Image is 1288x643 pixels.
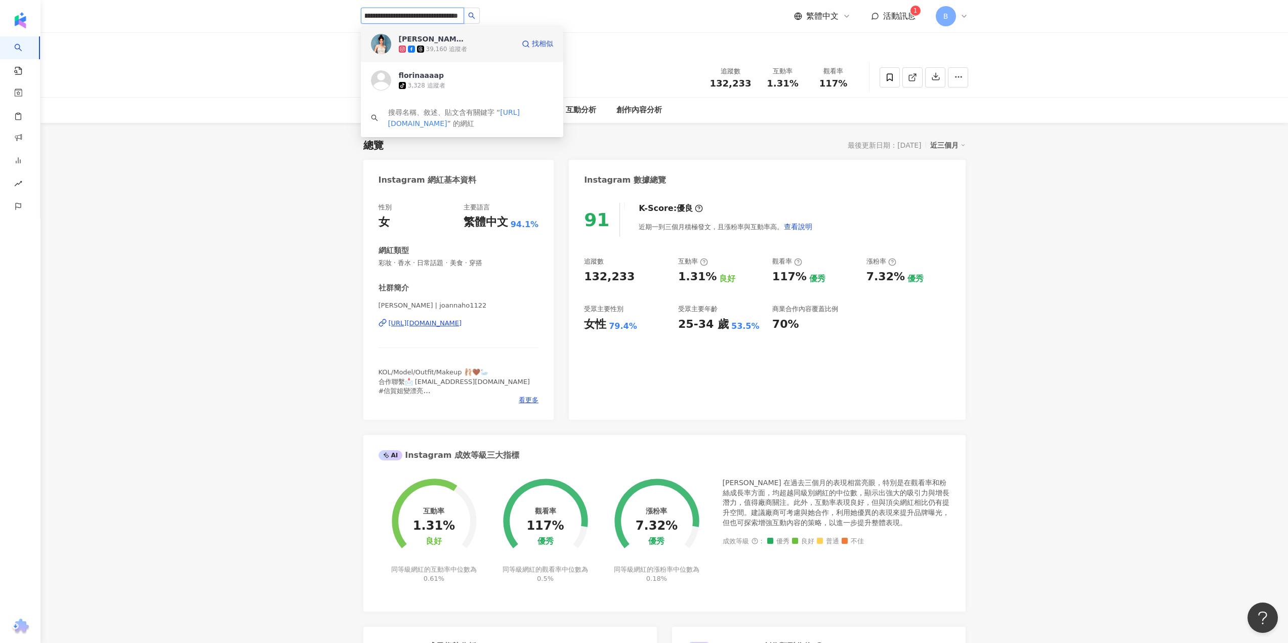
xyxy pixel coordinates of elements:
[913,7,918,14] span: 1
[767,78,798,89] span: 1.31%
[379,319,539,328] a: [URL][DOMAIN_NAME]
[646,575,667,582] span: 0.18%
[379,245,409,256] div: 網紅類型
[792,538,814,545] span: 良好
[710,66,752,76] div: 追蹤數
[866,257,896,266] div: 漲粉率
[522,34,553,54] a: 找相似
[537,537,554,546] div: 優秀
[389,319,462,328] div: [URL][DOMAIN_NAME]
[930,139,966,152] div: 近三個月
[413,519,455,533] div: 1.31%
[519,396,538,405] span: 看更多
[426,537,442,546] div: 良好
[817,538,839,545] span: 普通
[1248,603,1278,633] iframe: Help Scout Beacon - Open
[678,317,729,332] div: 25-34 歲
[848,141,921,149] div: 最後更新日期：[DATE]
[379,450,519,461] div: Instagram 成效等級三大指標
[678,305,718,314] div: 受眾主要年齡
[806,11,839,22] span: 繁體中文
[399,34,465,44] div: [PERSON_NAME]
[526,519,564,533] div: 117%
[371,114,378,121] span: search
[537,575,554,582] span: 0.5%
[636,519,678,533] div: 7.32%
[616,104,662,116] div: 創作內容分析
[910,6,921,16] sup: 1
[464,215,508,230] div: 繁體中文
[532,39,553,49] span: 找相似
[784,223,812,231] span: 查看說明
[731,321,760,332] div: 53.5%
[426,45,468,54] div: 39,160 追蹤者
[612,565,701,583] div: 同等級網紅的漲粉率中位數為
[783,217,813,237] button: 查看說明
[639,217,813,237] div: 近期一到三個月積極發文，且漲粉率與互動率高。
[379,215,390,230] div: 女
[609,321,637,332] div: 79.4%
[388,107,553,129] div: 搜尋名稱、敘述、貼文含有關鍵字 “ ” 的網紅
[584,269,635,285] div: 132,233
[584,175,666,186] div: Instagram 數據總覽
[723,538,950,545] div: 成效等級 ：
[772,317,799,332] div: 70%
[819,78,848,89] span: 117%
[584,305,624,314] div: 受眾主要性別
[371,34,391,54] img: KOL Avatar
[363,138,384,152] div: 總覽
[719,273,735,284] div: 良好
[390,565,478,583] div: 同等級網紅的互動率中位數為
[371,70,391,91] img: KOL Avatar
[423,507,444,515] div: 互動率
[11,619,30,635] img: chrome extension
[883,11,916,21] span: 活動訊息
[501,565,590,583] div: 同等級網紅的觀看率中位數為
[772,257,802,266] div: 觀看率
[723,478,950,528] div: [PERSON_NAME] 在過去三個月的表現相當亮眼，特別是在觀看率和粉絲成長率方面，均超越同級別網紅的中位數，顯示出強大的吸引力與增長潛力，值得廠商關注。此外，互動率表現良好，但與頂尖網紅相...
[646,507,667,515] div: 漲粉率
[584,209,609,230] div: 91
[772,305,838,314] div: 商業合作內容覆蓋比例
[468,12,475,19] span: search
[566,104,596,116] div: 互動分析
[379,450,403,460] div: AI
[424,575,444,582] span: 0.61%
[584,257,604,266] div: 追蹤數
[814,66,853,76] div: 觀看率
[464,203,490,212] div: 主要語言
[678,257,708,266] div: 互動率
[399,70,444,80] div: florinaaaap
[379,301,539,310] span: [PERSON_NAME] | joannaho1122
[842,538,864,545] span: 不佳
[535,507,556,515] div: 觀看率
[767,538,790,545] span: 優秀
[764,66,802,76] div: 互動率
[408,81,445,90] div: 3,328 追蹤者
[710,78,752,89] span: 132,233
[809,273,825,284] div: 優秀
[907,273,924,284] div: 優秀
[379,368,530,440] span: KOL/Model/Outfit/Makeup 🩰🤎🦢 合作聯繫📩 [EMAIL_ADDRESS][DOMAIN_NAME] #信賀姐變漂亮 #賀姐太會買 #賀姐這樣穿 #賀姐這樣吃 #賀姐這樣...
[678,269,717,285] div: 1.31%
[14,174,22,196] span: rise
[511,219,539,230] span: 94.1%
[584,317,606,332] div: 女性
[943,11,948,22] span: B
[639,203,703,214] div: K-Score :
[866,269,905,285] div: 7.32%
[379,175,477,186] div: Instagram 網紅基本資料
[379,203,392,212] div: 性別
[12,12,28,28] img: logo icon
[379,259,539,268] span: 彩妝 · 香水 · 日常話題 · 美食 · 穿搭
[677,203,693,214] div: 優良
[14,36,34,76] a: search
[379,283,409,293] div: 社群簡介
[772,269,807,285] div: 117%
[648,537,664,546] div: 優秀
